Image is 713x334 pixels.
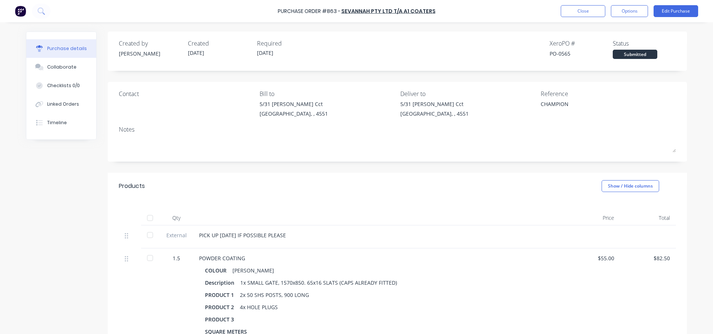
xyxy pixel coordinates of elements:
[26,113,96,132] button: Timeline
[26,39,96,58] button: Purchase details
[205,314,240,325] div: PRODUCT 3
[613,50,657,59] div: Submitted
[626,254,670,262] div: $82.50
[166,231,187,239] span: External
[620,211,676,225] div: Total
[564,211,620,225] div: Price
[541,100,634,117] textarea: CHAMPION
[119,89,254,98] div: Contact
[119,125,676,134] div: Notes
[400,110,469,118] div: [GEOGRAPHIC_DATA], , 4551
[47,45,87,52] div: Purchase details
[550,39,613,48] div: Xero PO #
[205,277,240,288] div: Description
[47,119,67,126] div: Timeline
[561,5,605,17] button: Close
[205,290,240,300] div: PRODUCT 1
[205,265,232,276] div: COLOUR
[199,254,559,262] div: POWDER COATING
[654,5,698,17] button: Edit Purchase
[188,39,251,48] div: Created
[205,302,240,312] div: PRODUCT 2
[602,180,659,192] button: Show / Hide columns
[15,6,26,17] img: Factory
[611,5,648,17] button: Options
[541,89,676,98] div: Reference
[119,39,182,48] div: Created by
[240,290,309,300] div: 2x 50 SHS POSTS, 900 LONG
[400,100,469,108] div: 5/31 [PERSON_NAME] Cct
[260,89,395,98] div: Bill to
[232,265,274,276] div: [PERSON_NAME]
[400,89,535,98] div: Deliver to
[47,101,79,108] div: Linked Orders
[119,50,182,57] div: [PERSON_NAME]
[119,182,145,191] div: Products
[278,7,341,15] div: Purchase Order #863 -
[240,302,278,312] div: 4x HOLE PLUGS
[26,58,96,76] button: Collaborate
[47,64,76,70] div: Collaborate
[166,254,187,262] div: 1.5
[570,254,614,262] div: $55.00
[26,76,96,95] button: Checklists 0/0
[613,39,676,48] div: Status
[240,277,397,288] div: 1x SMALL GATE, 1570x850. 65x16 SLATS (CAPS ALREADY FITTED)
[257,39,320,48] div: Required
[550,50,613,57] div: PO-0565
[199,231,559,239] div: PICK UP [DATE] IF POSSIBLE PLEASE
[341,7,436,15] a: SEVANNAH PTY LTD T/A A1 Coaters
[160,211,193,225] div: Qty
[260,100,328,108] div: 5/31 [PERSON_NAME] Cct
[260,110,328,118] div: [GEOGRAPHIC_DATA], , 4551
[26,95,96,113] button: Linked Orders
[47,82,80,89] div: Checklists 0/0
